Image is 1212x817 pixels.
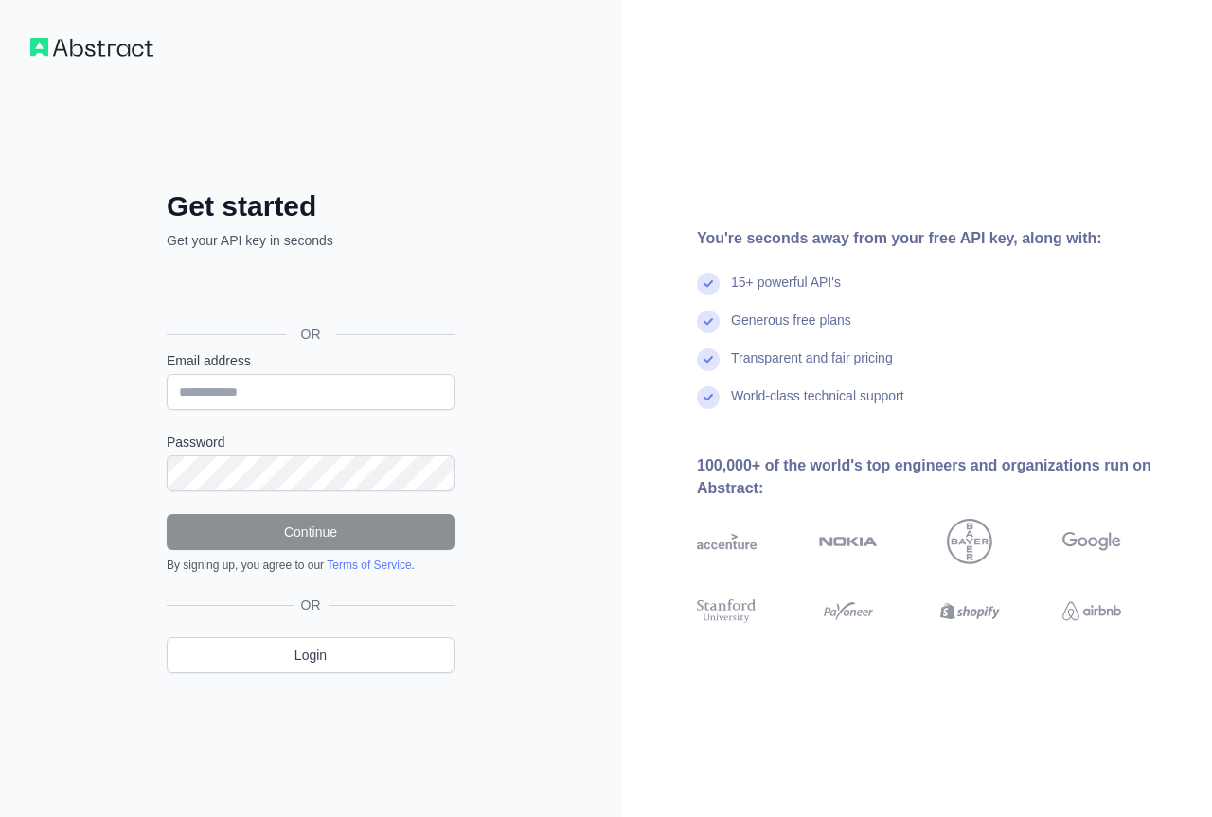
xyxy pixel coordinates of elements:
a: Terms of Service [327,559,411,572]
img: check mark [697,386,720,409]
img: check mark [697,273,720,295]
img: shopify [940,596,1000,626]
div: 100,000+ of the world's top engineers and organizations run on Abstract: [697,454,1182,500]
img: payoneer [819,596,879,626]
p: Get your API key in seconds [167,231,454,250]
h2: Get started [167,189,454,223]
img: stanford university [697,596,757,626]
a: Login [167,637,454,673]
label: Password [167,433,454,452]
img: google [1062,519,1122,564]
span: OR [286,325,336,344]
div: Generous free plans [731,311,851,348]
div: Transparent and fair pricing [731,348,893,386]
div: You're seconds away from your free API key, along with: [697,227,1182,250]
img: Workflow [30,38,153,57]
img: bayer [947,519,992,564]
img: airbnb [1062,596,1122,626]
div: By signing up, you agree to our . [167,558,454,573]
div: 15+ powerful API's [731,273,841,311]
img: accenture [697,519,757,564]
img: nokia [819,519,879,564]
span: OR [294,595,329,614]
img: check mark [697,348,720,371]
button: Continue [167,514,454,550]
iframe: Sign in with Google Button [157,271,460,312]
label: Email address [167,351,454,370]
div: World-class technical support [731,386,904,424]
img: check mark [697,311,720,333]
